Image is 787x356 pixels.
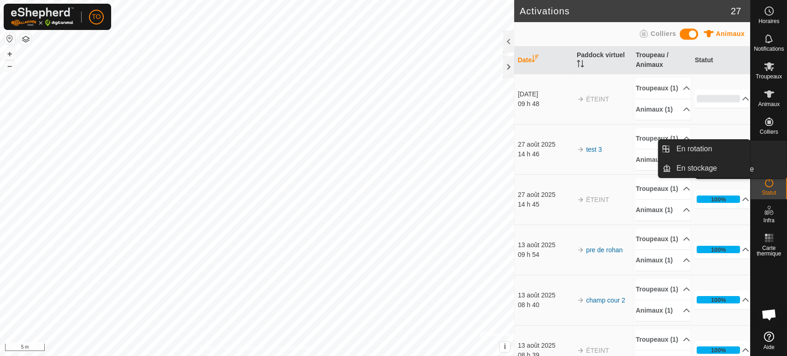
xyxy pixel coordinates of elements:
[518,149,572,159] div: 14 h 46
[697,246,740,253] div: 100%
[636,128,690,149] p-accordion-header: Troupeaux (1)
[577,297,584,304] img: arrow
[636,78,690,99] p-accordion-header: Troupeaux (1)
[636,178,690,199] p-accordion-header: Troupeaux (1)
[518,89,572,99] div: [DATE]
[758,101,780,107] span: Animaux
[716,30,745,37] span: Animaux
[636,300,690,321] p-accordion-header: Animaux (1)
[92,12,101,22] span: TO
[518,291,572,300] div: 13 août 2025
[695,291,749,309] p-accordion-header: 100%
[4,60,15,71] button: –
[697,95,740,102] div: 0%
[518,200,572,209] div: 14 h 45
[573,47,632,74] th: Paddock virtuel
[636,229,690,249] p-accordion-header: Troupeaux (1)
[756,74,782,79] span: Troupeaux
[518,250,572,260] div: 09 h 54
[731,4,741,18] span: 27
[759,129,778,135] span: Colliers
[711,296,726,304] div: 100%
[676,143,712,154] span: En rotation
[695,190,749,208] p-accordion-header: 100%
[751,328,787,354] a: Aide
[753,245,785,256] span: Carte thermique
[658,159,750,178] li: En stockage
[20,34,31,45] button: Couches de carte
[4,33,15,44] button: Réinitialiser la carte
[711,195,726,204] div: 100%
[4,48,15,59] button: +
[518,99,572,109] div: 09 h 48
[586,297,625,304] a: champ cour 2
[636,149,690,170] p-accordion-header: Animaux (1)
[713,164,754,175] span: En stockage
[532,56,539,64] p-sorticon: Activer pour trier
[636,329,690,350] p-accordion-header: Troupeaux (1)
[518,240,572,250] div: 13 août 2025
[586,146,602,153] a: test 3
[695,240,749,259] p-accordion-header: 100%
[671,140,750,158] a: En rotation
[577,246,584,254] img: arrow
[697,296,740,303] div: 100%
[586,347,609,354] span: ÉTEINT
[697,196,740,203] div: 100%
[763,344,774,350] span: Aide
[200,344,264,352] a: Politique de confidentialité
[676,163,717,174] span: En stockage
[636,250,690,271] p-accordion-header: Animaux (1)
[755,301,783,328] a: Open chat
[520,6,731,17] h2: Activations
[586,246,622,254] a: pre de rohan
[758,18,779,24] span: Horaires
[577,196,584,203] img: arrow
[518,140,572,149] div: 27 août 2025
[577,146,584,153] img: arrow
[651,30,676,37] span: Colliers
[586,196,609,203] span: ÉTEINT
[577,95,584,103] img: arrow
[518,341,572,350] div: 13 août 2025
[762,190,776,196] span: Statut
[514,47,573,74] th: Date
[754,46,784,52] span: Notifications
[636,99,690,120] p-accordion-header: Animaux (1)
[711,346,726,355] div: 100%
[518,190,572,200] div: 27 août 2025
[697,346,740,354] div: 100%
[577,347,584,354] img: arrow
[691,47,750,74] th: Statut
[500,342,510,352] button: i
[504,343,506,350] span: i
[695,89,749,108] p-accordion-header: 0%
[711,245,726,254] div: 100%
[636,279,690,300] p-accordion-header: Troupeaux (1)
[586,95,609,103] span: ÉTEINT
[763,218,774,223] span: Infra
[577,61,584,69] p-sorticon: Activer pour trier
[518,300,572,310] div: 08 h 40
[658,140,750,158] li: En rotation
[671,159,750,178] a: En stockage
[632,47,691,74] th: Troupeau / Animaux
[275,344,314,352] a: Contactez-nous
[11,7,74,26] img: Logo Gallagher
[636,200,690,220] p-accordion-header: Animaux (1)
